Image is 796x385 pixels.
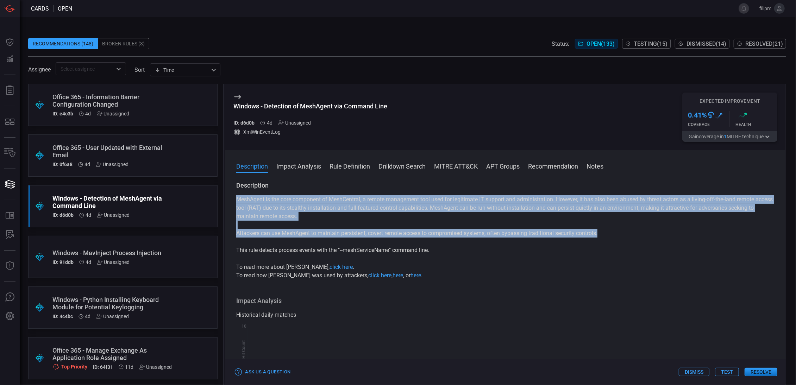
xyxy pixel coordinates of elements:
p: MeshAgent is the core component of MeshCentral, a remote management tool used for legitimate IT s... [236,195,775,221]
div: Recommendations (148) [28,38,98,49]
text: 10 [242,324,246,329]
a: click here [368,272,391,279]
button: Rule Definition [330,162,370,170]
a: here [393,272,403,279]
button: Description [236,162,268,170]
span: Sep 14, 2025 7:04 AM [86,259,92,265]
span: Sep 14, 2025 7:04 AM [86,212,92,218]
button: Testing(15) [622,39,671,49]
div: Unassigned [139,364,172,370]
span: Open ( 133 ) [587,40,615,47]
h5: ID: e4c3b [52,111,73,116]
button: MITRE ATT&CK [434,162,478,170]
p: To read more about [PERSON_NAME], . To read how [PERSON_NAME] was used by attackers, , , or . [236,263,775,280]
div: Time [155,67,209,74]
button: MITRE - Detection Posture [1,113,18,130]
span: Sep 14, 2025 7:04 AM [85,162,90,167]
button: Resolve [745,368,777,376]
div: Office 365 - Information Barrier Configuration Changed [52,93,167,108]
span: Status: [552,40,569,47]
span: Resolved ( 21 ) [745,40,783,47]
span: Sep 14, 2025 7:04 AM [267,120,272,126]
button: Cards [1,176,18,193]
div: Unassigned [97,212,130,218]
div: Coverage [688,122,730,127]
div: Unassigned [96,162,129,167]
h5: ID: 0f6a8 [52,162,73,167]
button: Test [715,368,739,376]
button: Drilldown Search [378,162,426,170]
button: Notes [587,162,603,170]
input: Select assignee [58,64,112,73]
span: Testing ( 15 ) [634,40,667,47]
span: 1 [724,134,727,139]
h3: Impact Analysis [236,297,775,305]
button: Dismiss [679,368,709,376]
button: Open(133) [575,39,618,49]
div: Unassigned [97,259,130,265]
label: sort [134,67,145,73]
button: Reports [1,82,18,99]
h5: ID: 4c4bc [52,314,73,319]
h5: ID: 64f31 [93,364,113,370]
button: Detections [1,51,18,68]
button: Threat Intelligence [1,258,18,274]
h3: Description [236,181,775,190]
div: Unassigned [96,314,129,319]
div: Unassigned [97,111,130,116]
button: Ask Us a Question [233,367,292,378]
p: Attackers can use MeshAgent to maintain persistent, covert remote access to compromised systems, ... [236,229,775,238]
div: Unassigned [278,120,311,126]
a: click here [330,264,353,270]
button: Impact Analysis [276,162,321,170]
div: Windows - Detection of MeshAgent via Command Line [52,195,167,209]
div: Historical daily matches [236,311,775,319]
span: Dismissed ( 14 ) [687,40,726,47]
div: Windows - Detection of MeshAgent via Command Line [233,102,387,110]
div: Office 365 - Manage Exchange As Application Role Assigned [52,347,172,361]
h5: Expected Improvement [682,98,777,104]
span: Assignee [28,66,51,73]
h5: ID: d6d0b [52,212,74,218]
button: Dashboard [1,34,18,51]
button: APT Groups [486,162,520,170]
button: ALERT ANALYSIS [1,226,18,243]
button: Dismissed(14) [675,39,729,49]
span: filipm [752,6,771,11]
button: Ask Us A Question [1,289,18,306]
text: Hit Count [241,340,246,359]
div: Health [736,122,778,127]
span: open [58,5,72,12]
div: Windows - MavInject Process Injection [52,249,167,257]
button: Open [114,64,124,74]
h5: ID: d6d0b [233,120,255,126]
p: This rule detects process events with the "--meshServiceName" command line. [236,246,775,254]
span: Cards [31,5,49,12]
span: Sep 07, 2025 7:04 AM [125,364,134,370]
div: Windows - Python Installing Keyboard Module for Potential Keylogging [52,296,167,311]
span: Sep 14, 2025 7:04 AM [86,111,91,116]
button: Resolved(21) [734,39,786,49]
button: Gaincoverage in1MITRE technique [682,131,777,142]
span: Sep 14, 2025 7:04 AM [85,314,91,319]
button: Recommendation [528,162,578,170]
button: Preferences [1,308,18,325]
a: here [410,272,421,279]
div: XmlWinEventLog [233,128,387,135]
h5: ID: 91ddb [52,259,74,265]
h3: 0.41 % [688,111,707,119]
button: Inventory [1,145,18,162]
button: Rule Catalog [1,207,18,224]
div: Broken Rules (3) [98,38,149,49]
div: Office 365 - User Updated with External Email [52,144,167,159]
div: Top Priority [52,364,87,370]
